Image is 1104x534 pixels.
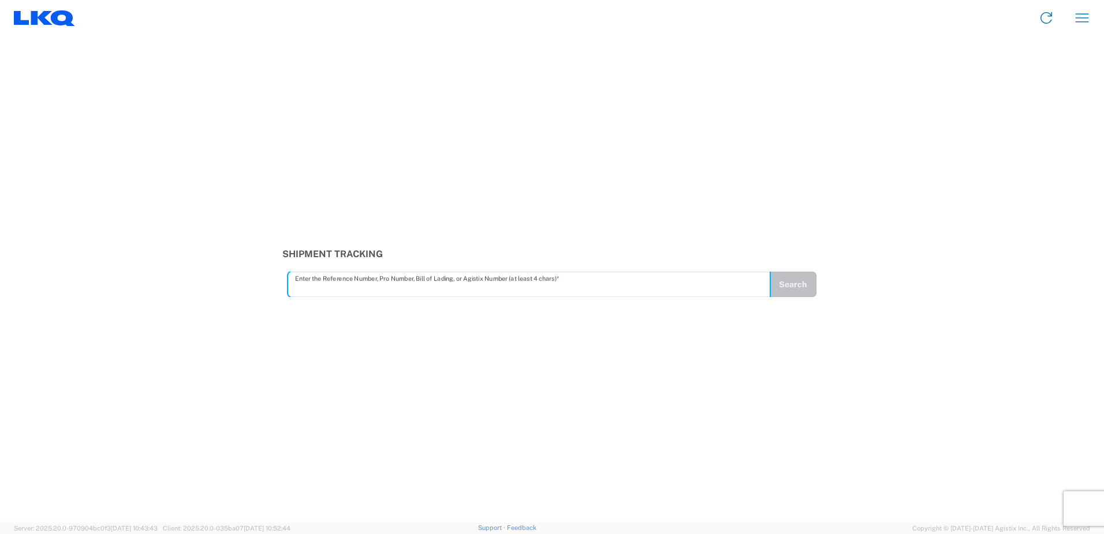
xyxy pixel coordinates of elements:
[111,525,158,532] span: [DATE] 10:43:43
[163,525,290,532] span: Client: 2025.20.0-035ba07
[507,524,536,531] a: Feedback
[244,525,290,532] span: [DATE] 10:52:44
[282,249,822,259] h3: Shipment Tracking
[14,525,158,532] span: Server: 2025.20.0-970904bc0f3
[912,523,1090,533] span: Copyright © [DATE]-[DATE] Agistix Inc., All Rights Reserved
[478,524,507,531] a: Support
